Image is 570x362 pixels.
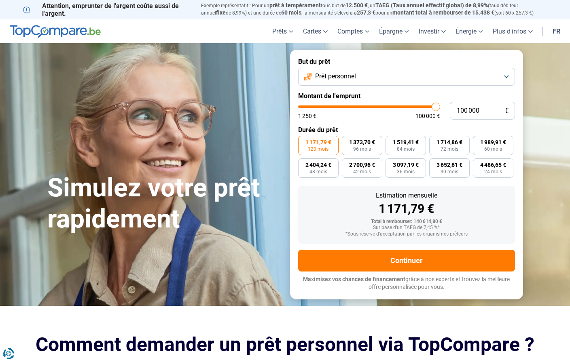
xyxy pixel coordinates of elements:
div: *Sous réserve d'acceptation par les organismes prêteurs [305,232,509,237]
span: 96 mois [353,147,371,152]
a: Plus d'infos [488,19,538,43]
span: fixe [216,9,226,16]
label: Montant de l'emprunt [298,92,515,100]
span: Maximisez vos chances de financement [303,276,405,282]
a: Cartes [298,19,333,43]
span: montant total à rembourser de 15.438 € [392,9,494,16]
label: Durée du prêt [298,126,515,134]
a: Prêts [267,19,298,43]
div: Estimation mensuelle [305,192,509,199]
label: But du prêt [298,58,515,65]
span: 100 000 € [415,113,440,119]
img: TopCompare [10,25,101,38]
span: Prêt personnel [315,72,356,81]
span: 3 097,19 € [393,162,419,168]
a: Investir [414,19,451,43]
span: 1 989,91 € [480,139,506,145]
div: Total à rembourser: 140 614,80 € [305,219,509,225]
span: TAEG (Taux annuel effectif global) de 8,99% [375,2,488,8]
span: 84 mois [397,147,415,152]
div: Sur base d'un TAEG de 7,45 %* [305,225,509,231]
span: 48 mois [309,169,327,174]
span: 2 700,96 € [349,162,375,168]
span: 3 652,61 € [437,162,462,168]
h1: Simulez votre prêt rapidement [47,173,280,235]
span: 36 mois [397,169,415,174]
span: 60 mois [484,147,502,152]
p: Attention, emprunter de l'argent coûte aussi de l'argent. [23,2,191,17]
span: 12.500 € [345,2,368,8]
span: 1 250 € [298,113,316,119]
h2: Comment demander un prêt personnel via TopCompare ? [23,333,547,356]
p: grâce à nos experts et trouvez la meilleure offre personnalisée pour vous. [298,276,515,291]
button: Prêt personnel [298,68,515,86]
p: Exemple représentatif : Pour un tous but de , un (taux débiteur annuel de 8,99%) et une durée de ... [201,2,547,17]
a: fr [548,19,565,43]
span: 2 404,24 € [305,162,331,168]
span: 72 mois [441,147,458,152]
button: Continuer [298,250,515,271]
span: 24 mois [484,169,502,174]
span: 42 mois [353,169,371,174]
span: € [505,107,509,114]
span: 1 171,79 € [305,139,331,145]
span: 1 519,41 € [393,139,419,145]
span: 1 714,86 € [437,139,462,145]
a: Comptes [333,19,374,43]
a: Épargne [374,19,414,43]
a: Énergie [451,19,488,43]
span: 30 mois [441,169,458,174]
span: 4 486,65 € [480,162,506,168]
span: 120 mois [308,147,328,152]
span: 1 373,70 € [349,139,375,145]
span: 257,3 € [357,9,375,16]
span: prêt à tempérament [269,2,321,8]
div: 1 171,79 € [305,203,509,215]
span: 60 mois [281,9,301,16]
